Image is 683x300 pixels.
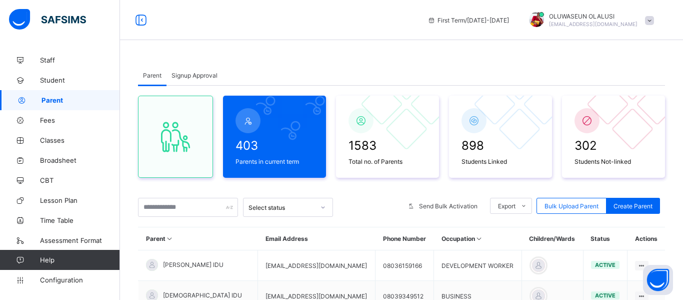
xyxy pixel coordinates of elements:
th: Status [583,227,627,250]
span: Configuration [40,276,119,284]
span: Parent [41,96,120,104]
span: [PERSON_NAME] IDU [163,261,223,268]
button: Open asap [643,265,673,295]
span: Parents in current term [235,158,313,165]
span: active [595,261,615,268]
span: active [595,292,615,299]
span: Time Table [40,216,120,224]
span: Student [40,76,120,84]
th: Children/Wards [521,227,583,250]
span: Assessment Format [40,236,120,244]
span: Parent [143,72,161,79]
th: Occupation [434,227,522,250]
span: Total no. of Parents [348,158,426,165]
span: Classes [40,136,120,144]
span: Staff [40,56,120,64]
span: Fees [40,116,120,124]
span: 302 [574,138,652,153]
i: Sort in Ascending Order [165,235,174,242]
span: Create Parent [613,202,652,210]
span: Students Not-linked [574,158,652,165]
span: Broadsheet [40,156,120,164]
span: CBT [40,176,120,184]
td: [EMAIL_ADDRESS][DOMAIN_NAME] [258,250,375,281]
span: Bulk Upload Parent [544,202,598,210]
div: OLUWASEUNOLALUSI [519,12,659,29]
span: Help [40,256,119,264]
span: 898 [461,138,539,153]
th: Phone Number [375,227,434,250]
span: Send Bulk Activation [419,202,477,210]
span: Signup Approval [171,72,217,79]
span: session/term information [427,17,509,24]
div: Select status [248,204,314,211]
span: 403 [235,138,313,153]
span: [DEMOGRAPHIC_DATA] IDU [163,291,242,299]
td: DEVELOPMENT WORKER [434,250,522,281]
span: [EMAIL_ADDRESS][DOMAIN_NAME] [549,21,637,27]
td: 08036159166 [375,250,434,281]
i: Sort in Ascending Order [475,235,483,242]
span: Students Linked [461,158,539,165]
img: safsims [9,9,86,30]
th: Email Address [258,227,375,250]
th: Actions [627,227,665,250]
span: 1583 [348,138,426,153]
span: Export [498,202,515,210]
th: Parent [138,227,258,250]
span: Lesson Plan [40,196,120,204]
span: OLUWASEUN OLALUSI [549,13,637,20]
